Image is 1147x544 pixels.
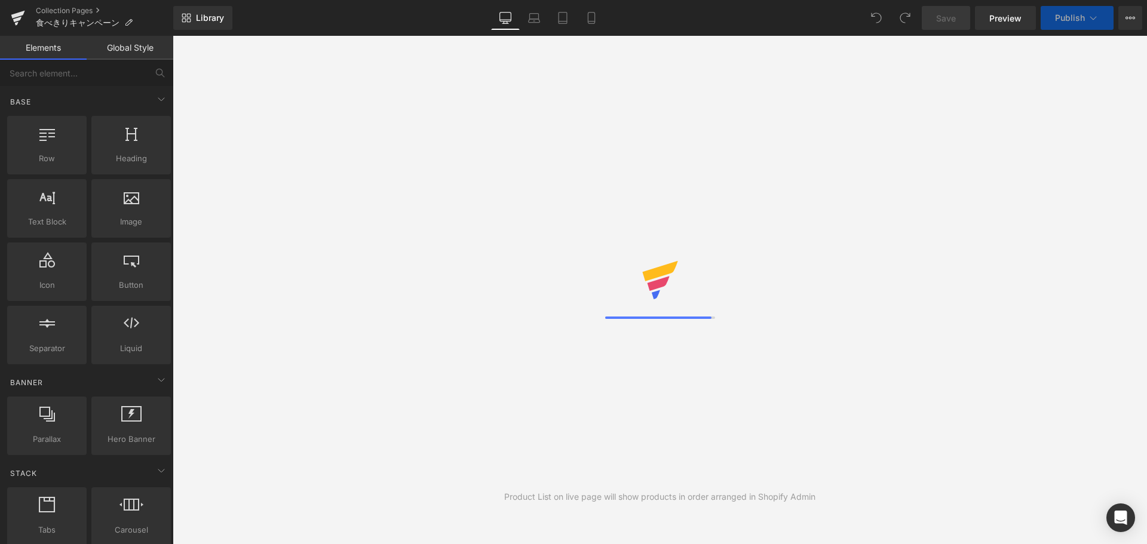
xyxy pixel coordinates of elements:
div: Open Intercom Messenger [1106,503,1135,532]
span: Heading [95,152,167,165]
span: Icon [11,279,83,291]
a: Collection Pages [36,6,173,16]
a: Tablet [548,6,577,30]
a: New Library [173,6,232,30]
div: Product List on live page will show products in order arranged in Shopify Admin [504,490,815,503]
span: Carousel [95,524,167,536]
span: Button [95,279,167,291]
a: Mobile [577,6,606,30]
span: Hero Banner [95,433,167,445]
button: More [1118,6,1142,30]
span: Image [95,216,167,228]
span: Liquid [95,342,167,355]
a: Global Style [87,36,173,60]
button: Publish [1041,6,1114,30]
span: Preview [989,12,1022,24]
span: 食べきりキャンペーン [36,18,119,27]
span: Base [9,96,32,107]
span: Row [11,152,83,165]
button: Undo [864,6,888,30]
a: Desktop [491,6,520,30]
span: Text Block [11,216,83,228]
span: Banner [9,377,44,388]
span: Separator [11,342,83,355]
span: Save [936,12,956,24]
span: Stack [9,468,38,479]
a: Preview [975,6,1036,30]
button: Redo [893,6,917,30]
span: Tabs [11,524,83,536]
span: Publish [1055,13,1085,23]
span: Library [196,13,224,23]
span: Parallax [11,433,83,445]
a: Laptop [520,6,548,30]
